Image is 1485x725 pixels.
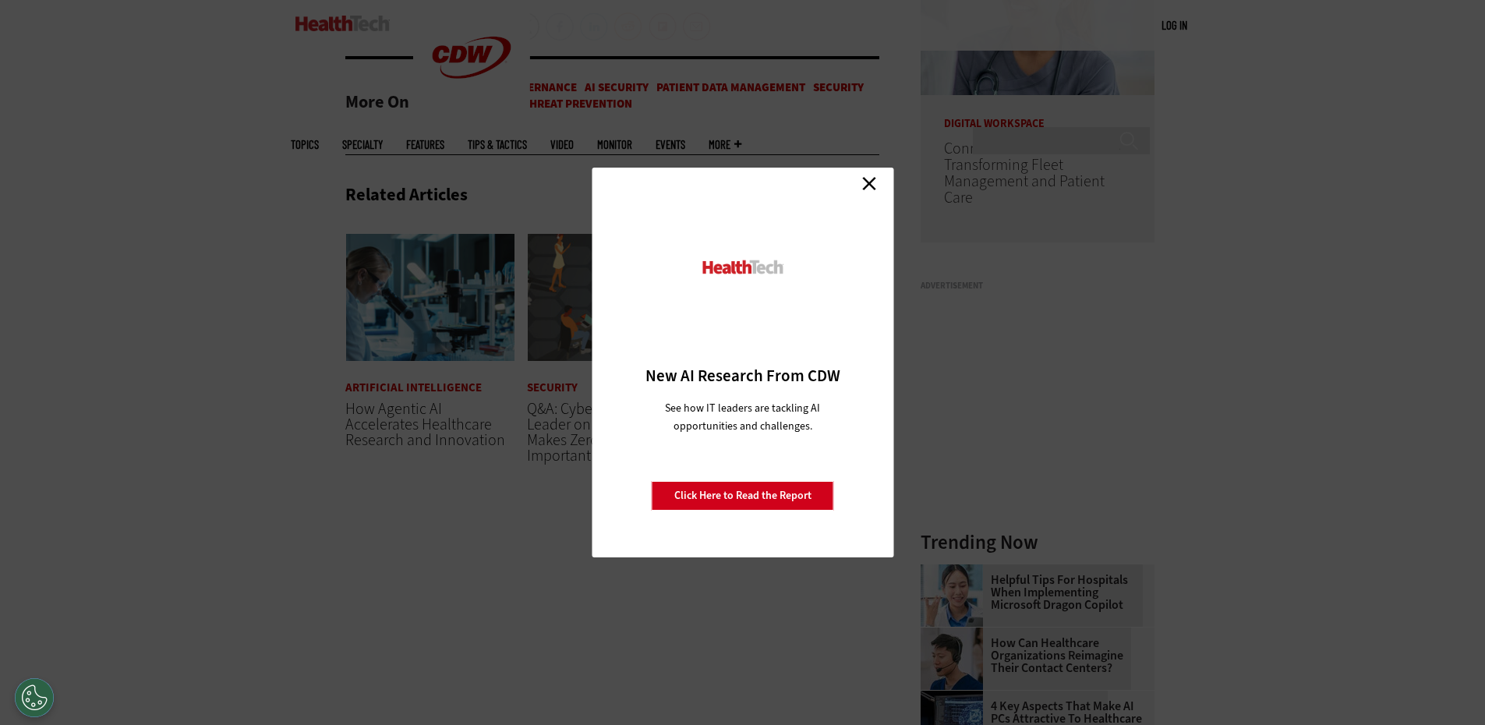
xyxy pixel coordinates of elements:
[700,259,785,275] img: HealthTech_0.png
[646,399,839,435] p: See how IT leaders are tackling AI opportunities and challenges.
[15,678,54,717] button: Open Preferences
[15,678,54,717] div: Cookies Settings
[857,172,881,195] a: Close
[619,365,866,387] h3: New AI Research From CDW
[652,481,834,511] a: Click Here to Read the Report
